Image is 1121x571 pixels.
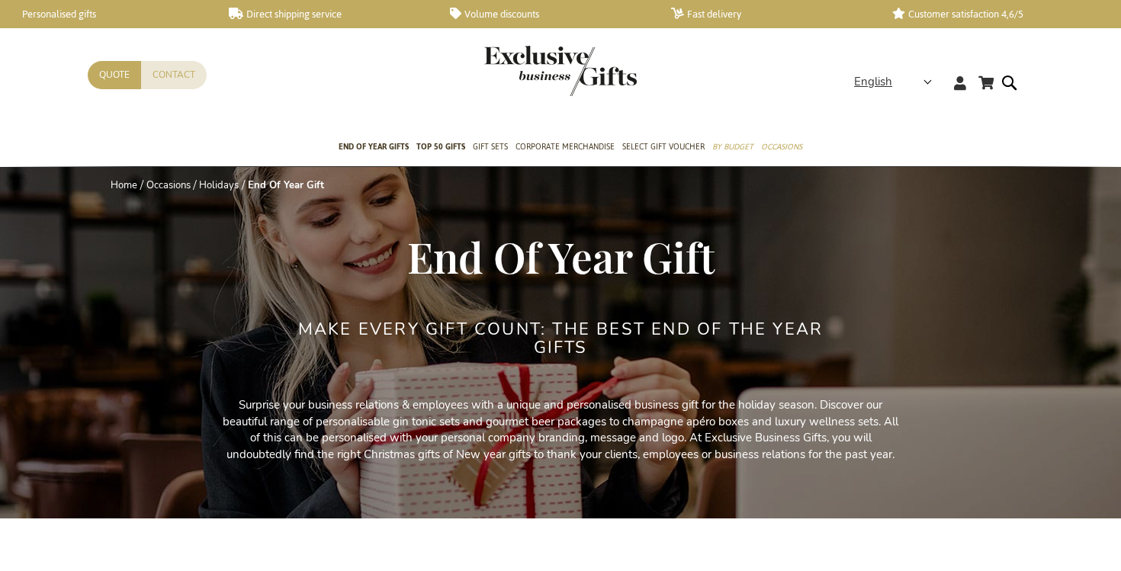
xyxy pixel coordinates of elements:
a: TOP 50 Gifts [416,129,465,167]
a: End of year gifts [339,129,409,167]
a: Quote [88,61,141,89]
strong: End Of Year Gift [248,178,324,192]
a: By Budget [712,129,753,167]
a: Contact [141,61,207,89]
a: Personalised gifts [8,8,204,21]
a: Customer satisfaction 4,6/5 [892,8,1089,21]
span: Select Gift Voucher [622,139,705,155]
a: Gift Sets [473,129,508,167]
a: store logo [484,46,560,96]
a: Volume discounts [450,8,647,21]
a: Fast delivery [671,8,868,21]
span: End of year gifts [339,139,409,155]
span: End Of Year Gift [407,228,715,284]
span: By Budget [712,139,753,155]
span: English [854,73,892,91]
span: Gift Sets [473,139,508,155]
p: Surprise your business relations & employees with a unique and personalised business gift for the... [217,397,904,463]
a: Holidays [199,178,239,192]
span: TOP 50 Gifts [416,139,465,155]
a: Corporate Merchandise [516,129,615,167]
h2: Make Every Gift Count: the best end of the year gifts [275,320,846,357]
a: Occasions [146,178,191,192]
span: Corporate Merchandise [516,139,615,155]
a: Direct shipping service [229,8,426,21]
img: Exclusive Business gifts logo [484,46,637,96]
a: Occasions [761,129,802,167]
span: Occasions [761,139,802,155]
a: Select Gift Voucher [622,129,705,167]
a: Home [111,178,137,192]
